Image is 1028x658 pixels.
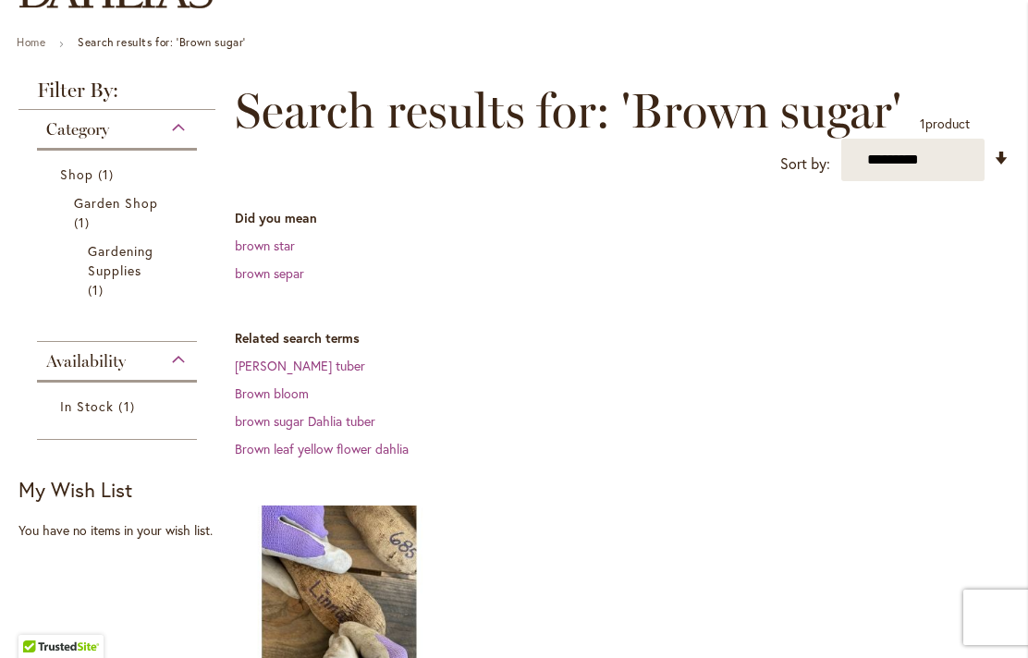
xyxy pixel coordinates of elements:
[18,80,215,110] strong: Filter By:
[235,83,901,139] span: Search results for: 'Brown sugar'
[780,147,830,181] label: Sort by:
[46,119,109,140] span: Category
[118,396,139,416] span: 1
[60,397,114,415] span: In Stock
[88,280,108,299] span: 1
[17,35,45,49] a: Home
[235,384,309,402] a: Brown bloom
[235,209,1010,227] dt: Did you mean
[235,440,409,457] a: Brown leaf yellow flower dahlia
[920,109,970,139] p: product
[18,476,132,503] strong: My Wish List
[46,351,126,372] span: Availability
[74,213,94,232] span: 1
[60,396,178,416] a: In Stock 1
[235,357,365,374] a: [PERSON_NAME] tuber
[88,241,151,299] a: Gardening Supplies
[235,237,295,254] a: brown star
[88,242,153,279] span: Gardening Supplies
[18,521,225,540] div: You have no items in your wish list.
[235,264,304,282] a: brown separ
[60,165,93,183] span: Shop
[74,193,165,232] a: Garden Shop
[920,115,925,132] span: 1
[235,329,1010,347] dt: Related search terms
[14,592,66,644] iframe: Launch Accessibility Center
[60,164,178,184] a: Shop
[98,164,118,184] span: 1
[78,35,246,49] strong: Search results for: 'Brown sugar'
[74,194,159,212] span: Garden Shop
[235,412,375,430] a: brown sugar Dahlia tuber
